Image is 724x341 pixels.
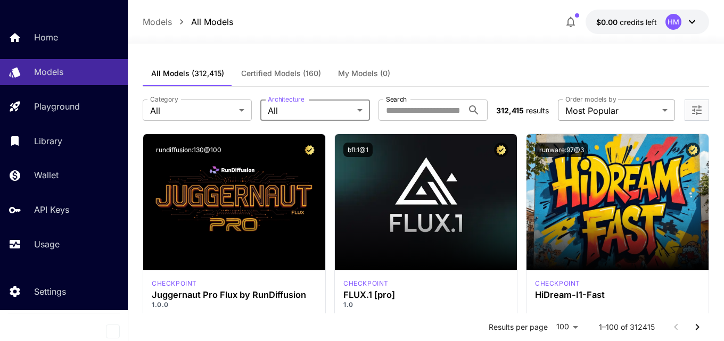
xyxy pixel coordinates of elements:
[150,95,178,104] label: Category
[343,300,508,310] p: 1.0
[489,322,548,332] p: Results per page
[152,143,226,157] button: rundiffusion:130@100
[687,317,708,338] button: Go to next page
[665,14,681,30] div: HM
[535,279,580,288] div: HiDream Fast
[241,69,321,78] span: Certified Models (160)
[143,15,172,28] a: Models
[34,203,69,216] p: API Keys
[565,104,658,117] span: Most Popular
[34,100,80,113] p: Playground
[34,169,59,181] p: Wallet
[343,143,373,157] button: bfl:1@1
[343,279,389,288] div: fluxpro
[496,106,524,115] span: 312,415
[152,279,197,288] p: checkpoint
[150,104,235,117] span: All
[152,300,317,310] p: 1.0.0
[599,322,655,332] p: 1–100 of 312415
[526,106,549,115] span: results
[34,135,62,147] p: Library
[302,143,317,157] button: Certified Model – Vetted for best performance and includes a commercial license.
[565,95,616,104] label: Order models by
[34,238,60,251] p: Usage
[152,290,317,300] h3: Juggernaut Pro Flux by RunDiffusion
[686,143,700,157] button: Certified Model – Vetted for best performance and includes a commercial license.
[596,18,620,27] span: $0.00
[552,319,582,335] div: 100
[620,18,657,27] span: credits left
[191,15,233,28] a: All Models
[535,143,588,157] button: runware:97@3
[596,16,657,28] div: $0.00
[690,104,703,117] button: Open more filters
[343,290,508,300] h3: FLUX.1 [pro]
[151,69,224,78] span: All Models (312,415)
[152,279,197,288] div: FLUX.1 D
[268,104,352,117] span: All
[106,325,120,338] button: Collapse sidebar
[386,95,407,104] label: Search
[535,279,580,288] p: checkpoint
[535,290,700,300] h3: HiDream-I1-Fast
[268,95,304,104] label: Architecture
[34,285,66,298] p: Settings
[114,322,128,341] div: Collapse sidebar
[343,279,389,288] p: checkpoint
[494,143,508,157] button: Certified Model – Vetted for best performance and includes a commercial license.
[34,31,58,44] p: Home
[143,15,233,28] nav: breadcrumb
[34,65,63,78] p: Models
[586,10,709,34] button: $0.00HM
[338,69,390,78] span: My Models (0)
